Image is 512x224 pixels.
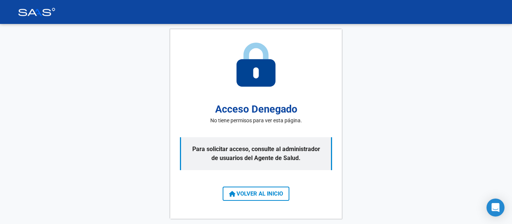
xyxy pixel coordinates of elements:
[215,102,297,117] h2: Acceso Denegado
[18,8,55,16] img: Logo SAAS
[210,117,302,125] p: No tiene permisos para ver esta página.
[180,137,332,170] p: Para solicitar acceso, consulte al administrador de usuarios del Agente de Salud.
[237,43,275,87] img: access-denied
[223,187,289,201] button: VOLVER AL INICIO
[487,199,505,217] div: Open Intercom Messenger
[229,190,283,197] span: VOLVER AL INICIO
